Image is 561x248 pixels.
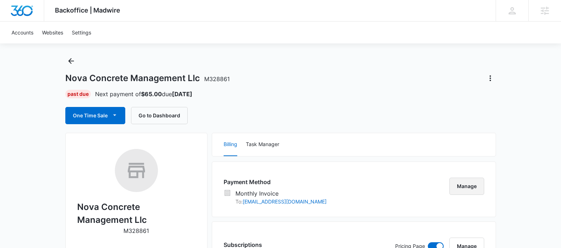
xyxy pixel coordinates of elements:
p: Next payment of due [95,90,192,98]
span: Backoffice | Madwire [55,6,120,14]
button: Actions [485,72,496,84]
h3: Payment Method [224,178,327,186]
button: Task Manager [246,133,279,156]
p: Monthly Invoice [235,189,327,198]
p: M328861 [123,226,149,235]
p: To: [235,198,327,205]
div: Past Due [65,90,91,98]
strong: $65.00 [141,90,162,98]
button: One Time Sale [65,107,125,124]
button: Back [65,55,77,67]
button: Billing [224,133,237,156]
button: Go to Dashboard [131,107,188,124]
button: Manage [449,178,484,195]
strong: [DATE] [172,90,192,98]
a: Accounts [7,22,38,43]
a: [EMAIL_ADDRESS][DOMAIN_NAME] [243,198,327,205]
h1: Nova Concrete Management Llc [65,73,230,84]
a: Settings [67,22,95,43]
h2: Nova Concrete Management Llc [77,201,196,226]
a: Websites [38,22,67,43]
span: M328861 [204,75,230,83]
